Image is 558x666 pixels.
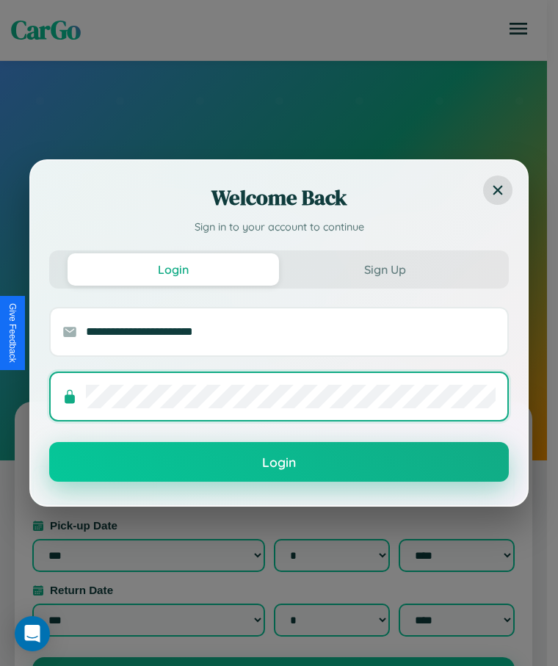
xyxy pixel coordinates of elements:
p: Sign in to your account to continue [49,220,509,236]
button: Login [49,442,509,482]
button: Login [68,253,279,286]
div: Open Intercom Messenger [15,616,50,651]
h2: Welcome Back [49,183,509,212]
div: Give Feedback [7,303,18,363]
button: Sign Up [279,253,490,286]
